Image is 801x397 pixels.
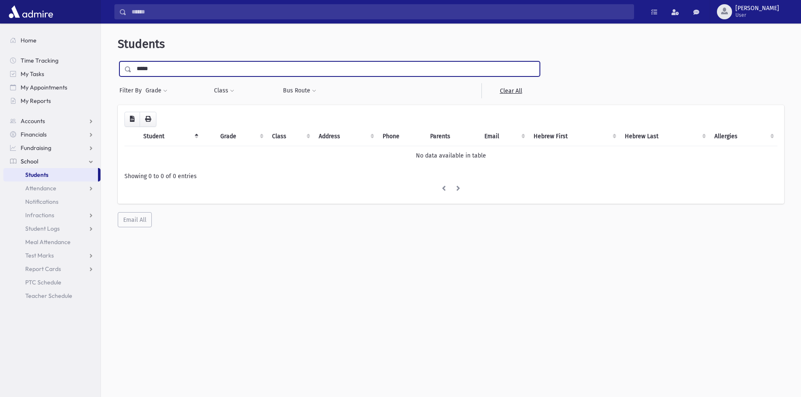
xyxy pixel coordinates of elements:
span: Student Logs [25,225,60,232]
a: Student Logs [3,222,100,235]
button: Email All [118,212,152,227]
th: Student: activate to sort column descending [138,127,202,146]
span: My Appointments [21,84,67,91]
a: Report Cards [3,262,100,276]
input: Search [127,4,634,19]
span: Filter By [119,86,145,95]
a: Notifications [3,195,100,208]
span: [PERSON_NAME] [735,5,779,12]
span: Notifications [25,198,58,205]
a: Home [3,34,100,47]
a: Infractions [3,208,100,222]
span: Fundraising [21,144,51,152]
span: Attendance [25,184,56,192]
th: Hebrew First: activate to sort column ascending [529,127,619,146]
a: Financials [3,128,100,141]
th: Email: activate to sort column ascending [479,127,529,146]
div: Showing 0 to 0 of 0 entries [124,172,777,181]
img: AdmirePro [7,3,55,20]
a: Accounts [3,114,100,128]
span: Time Tracking [21,57,58,64]
a: Time Tracking [3,54,100,67]
th: Phone [378,127,425,146]
th: Allergies: activate to sort column ascending [709,127,777,146]
span: Students [118,37,165,51]
span: My Reports [21,97,51,105]
a: Teacher Schedule [3,289,100,302]
a: Clear All [481,83,540,98]
span: PTC Schedule [25,279,61,286]
span: Test Marks [25,252,54,259]
span: Teacher Schedule [25,292,72,300]
a: My Appointments [3,81,100,94]
th: Class: activate to sort column ascending [267,127,314,146]
th: Grade: activate to sort column ascending [215,127,267,146]
span: Report Cards [25,265,61,273]
span: Financials [21,131,47,138]
button: Class [214,83,235,98]
span: School [21,158,38,165]
th: Hebrew Last: activate to sort column ascending [620,127,710,146]
span: Infractions [25,211,54,219]
a: Meal Attendance [3,235,100,249]
a: Students [3,168,98,181]
span: User [735,12,779,18]
button: Grade [145,83,168,98]
span: Students [25,171,48,179]
span: Accounts [21,117,45,125]
th: Address: activate to sort column ascending [314,127,378,146]
a: My Reports [3,94,100,108]
a: My Tasks [3,67,100,81]
span: Meal Attendance [25,238,71,246]
a: Attendance [3,181,100,195]
a: School [3,155,100,168]
span: Home [21,37,37,44]
a: Test Marks [3,249,100,262]
th: Parents [425,127,479,146]
a: PTC Schedule [3,276,100,289]
button: CSV [124,112,140,127]
a: Fundraising [3,141,100,155]
button: Bus Route [283,83,317,98]
span: My Tasks [21,70,44,78]
button: Print [140,112,156,127]
td: No data available in table [124,146,777,165]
